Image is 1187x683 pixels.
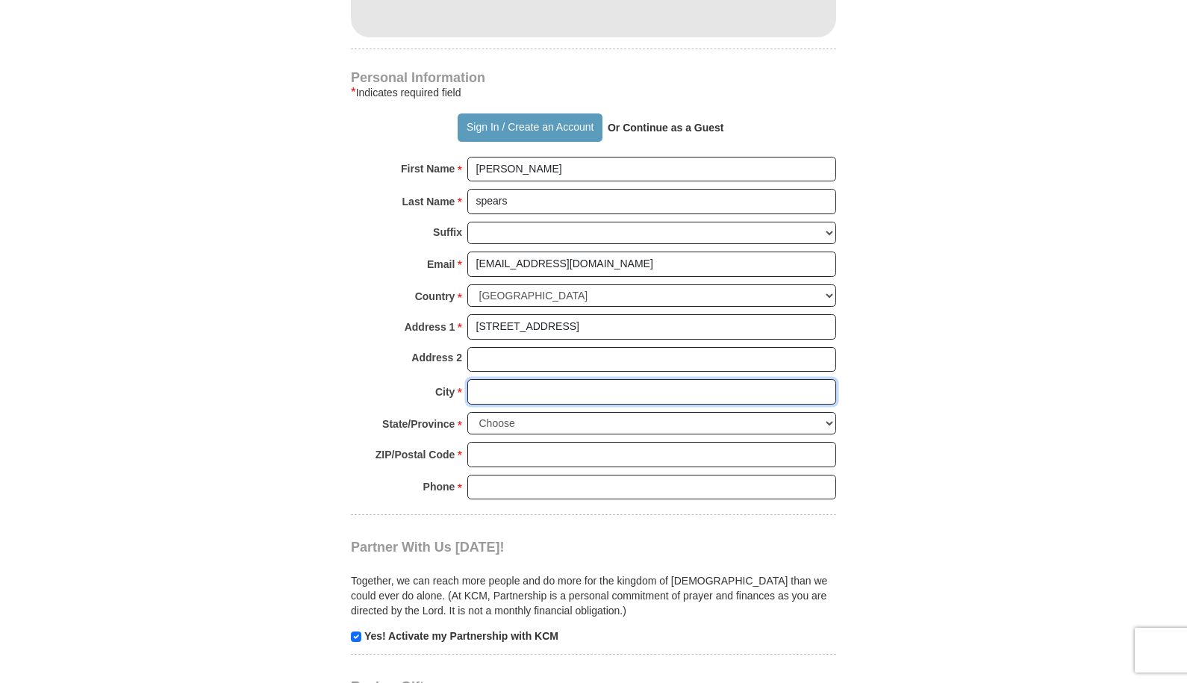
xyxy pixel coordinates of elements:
div: Indicates required field [351,84,836,102]
strong: Or Continue as a Guest [608,122,724,134]
strong: First Name [401,158,455,179]
strong: Address 1 [405,316,455,337]
strong: City [435,381,455,402]
button: Sign In / Create an Account [458,113,602,142]
p: Together, we can reach more people and do more for the kingdom of [DEMOGRAPHIC_DATA] than we coul... [351,573,836,618]
strong: State/Province [382,414,455,434]
strong: Address 2 [411,347,462,368]
strong: Phone [423,476,455,497]
strong: Last Name [402,191,455,212]
strong: Suffix [433,222,462,243]
strong: ZIP/Postal Code [376,444,455,465]
h4: Personal Information [351,72,836,84]
span: Partner With Us [DATE]! [351,540,505,555]
strong: Email [427,254,455,275]
strong: Country [415,286,455,307]
strong: Yes! Activate my Partnership with KCM [364,630,558,642]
